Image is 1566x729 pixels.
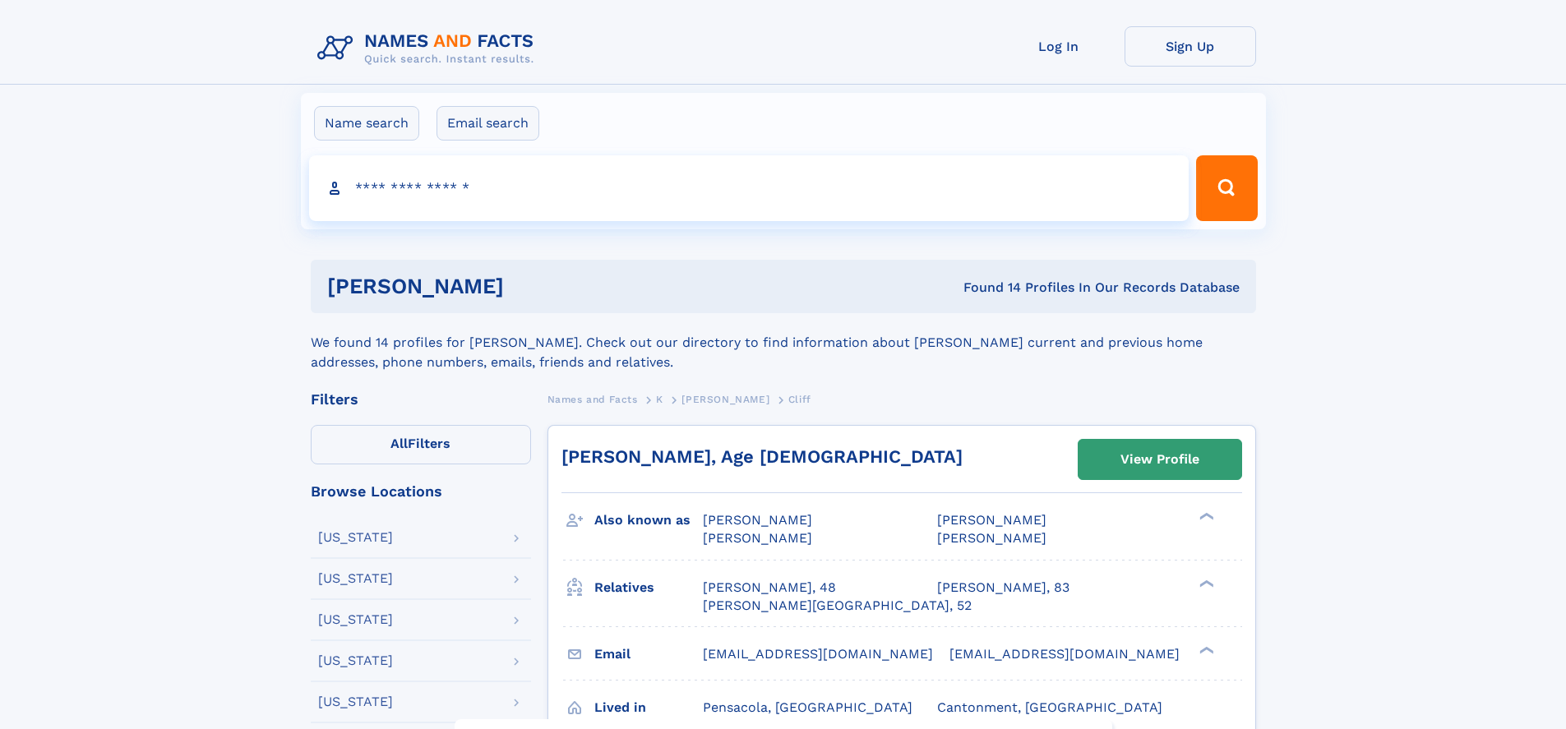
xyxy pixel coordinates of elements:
[1196,155,1257,221] button: Search Button
[309,155,1190,221] input: search input
[318,572,393,585] div: [US_STATE]
[681,389,769,409] a: [PERSON_NAME]
[703,646,933,662] span: [EMAIL_ADDRESS][DOMAIN_NAME]
[993,26,1125,67] a: Log In
[656,394,663,405] span: K
[594,694,703,722] h3: Lived in
[1195,578,1215,588] div: ❯
[1079,440,1241,479] a: View Profile
[437,106,539,141] label: Email search
[949,646,1180,662] span: [EMAIL_ADDRESS][DOMAIN_NAME]
[561,446,963,467] a: [PERSON_NAME], Age [DEMOGRAPHIC_DATA]
[703,530,812,546] span: [PERSON_NAME]
[390,436,408,451] span: All
[1195,644,1215,655] div: ❯
[311,313,1256,372] div: We found 14 profiles for [PERSON_NAME]. Check out our directory to find information about [PERSON...
[703,699,912,715] span: Pensacola, [GEOGRAPHIC_DATA]
[788,394,811,405] span: Cliff
[318,613,393,626] div: [US_STATE]
[327,276,734,297] h1: [PERSON_NAME]
[1120,441,1199,478] div: View Profile
[318,654,393,667] div: [US_STATE]
[656,389,663,409] a: K
[314,106,419,141] label: Name search
[547,389,638,409] a: Names and Facts
[703,597,972,615] a: [PERSON_NAME][GEOGRAPHIC_DATA], 52
[733,279,1240,297] div: Found 14 Profiles In Our Records Database
[937,530,1046,546] span: [PERSON_NAME]
[311,392,531,407] div: Filters
[681,394,769,405] span: [PERSON_NAME]
[594,506,703,534] h3: Also known as
[311,484,531,499] div: Browse Locations
[594,640,703,668] h3: Email
[318,695,393,708] div: [US_STATE]
[703,512,812,528] span: [PERSON_NAME]
[311,425,531,464] label: Filters
[311,26,547,71] img: Logo Names and Facts
[937,699,1162,715] span: Cantonment, [GEOGRAPHIC_DATA]
[318,531,393,544] div: [US_STATE]
[1125,26,1256,67] a: Sign Up
[594,574,703,602] h3: Relatives
[937,512,1046,528] span: [PERSON_NAME]
[703,579,836,597] a: [PERSON_NAME], 48
[1195,511,1215,522] div: ❯
[937,579,1069,597] a: [PERSON_NAME], 83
